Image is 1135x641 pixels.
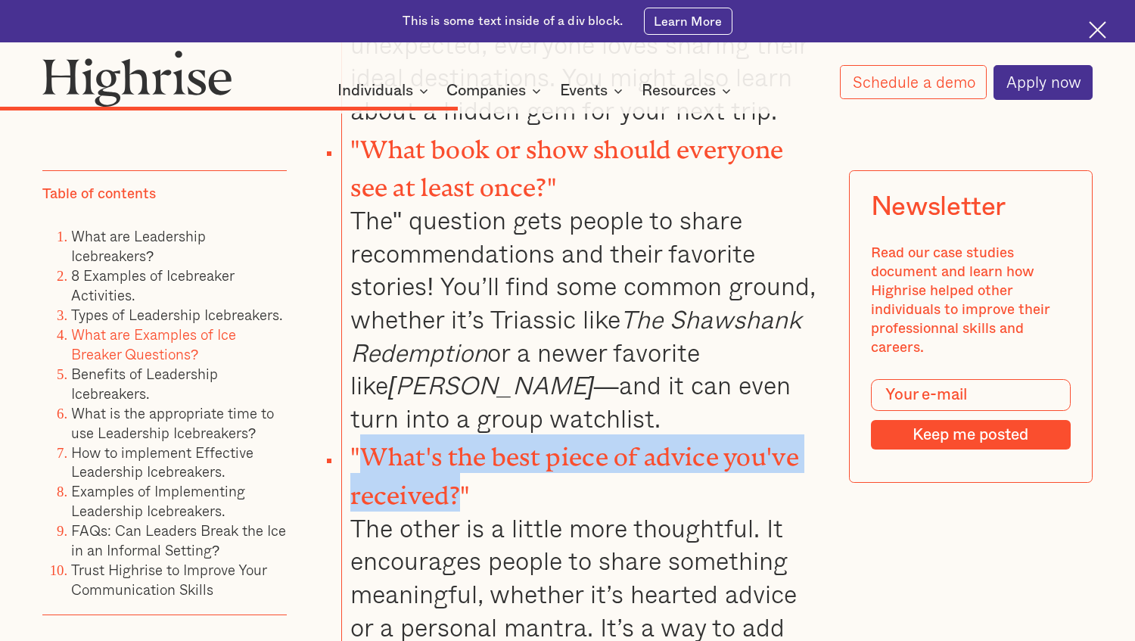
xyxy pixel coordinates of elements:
[71,363,218,404] a: Benefits of Leadership Icebreakers.
[871,244,1071,358] div: Read our case studies document and learn how Highrise helped other individuals to improve their p...
[42,185,156,204] div: Table of contents
[994,65,1093,100] a: Apply now
[71,402,274,443] a: What is the appropriate time to use Leadership Icebreakers?
[350,300,801,372] em: The Shawshank Redemption
[560,82,627,100] div: Events
[71,303,283,325] a: Types of Leadership Icebreakers.
[1089,21,1106,39] img: Cross icon
[337,82,413,100] div: Individuals
[42,50,232,107] img: Highrise logo
[350,443,799,497] strong: "What's the best piece of advice you've received?"
[71,225,206,266] a: What are Leadership Icebreakers?
[341,127,822,435] li: The" question gets people to share recommendations and their favorite stories! You’ll find some c...
[871,192,1006,223] div: Newsletter
[560,82,608,100] div: Events
[337,82,433,100] div: Individuals
[71,559,266,600] a: Trust Highrise to Improve Your Communication Skills
[642,82,735,100] div: Resources
[350,135,783,190] strong: "What book or show should everyone see at least once?"
[840,65,987,100] a: Schedule a demo
[388,366,593,404] em: [PERSON_NAME]
[642,82,716,100] div: Resources
[644,8,732,35] a: Learn More
[871,379,1071,450] form: Modal Form
[71,264,234,306] a: 8 Examples of Icebreaker Activities.
[871,379,1071,411] input: Your e-mail
[446,82,546,100] div: Companies
[71,323,236,365] a: What are Examples of Ice Breaker Questions?
[71,480,245,521] a: Examples of Implementing Leadership Icebreakers.
[871,420,1071,450] input: Keep me posted
[446,82,526,100] div: Companies
[403,13,623,30] div: This is some text inside of a div block.
[71,440,253,482] a: How to implement Effective Leadership Icebreakers.
[71,519,286,561] a: FAQs: Can Leaders Break the Ice in an Informal Setting?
